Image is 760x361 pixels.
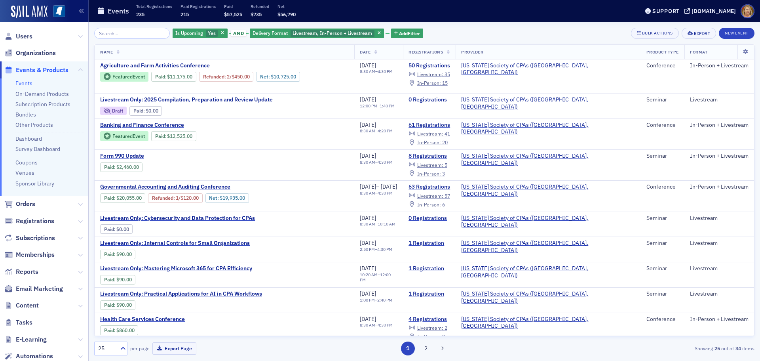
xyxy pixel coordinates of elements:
a: In-Person: 3 [408,170,445,177]
a: Paid [104,327,114,333]
span: 35 [445,71,450,77]
a: Dashboard [15,135,42,142]
span: : [155,74,167,80]
span: Mississippi Society of CPAs (Ridgeland, MS) [461,62,635,76]
a: Livestream: 5 [408,162,447,168]
p: Total Registrations [136,4,172,9]
a: Livestream: 41 [408,131,450,137]
span: : [104,302,116,308]
span: Is Upcoming [175,30,203,36]
span: Mississippi Society of CPAs (Ridgeland, MS) [461,153,635,166]
span: [DATE] [360,239,376,246]
span: : [104,195,116,201]
div: Paid: 2 - $9000 [100,300,135,310]
div: – [360,272,397,283]
a: Organizations [4,49,56,57]
span: In-Person : [417,333,441,340]
span: E-Learning [16,335,47,344]
span: Profile [741,4,754,18]
button: Export [682,28,716,39]
div: – [360,183,397,191]
time: 2:40 PM [377,297,392,303]
div: Conference [646,62,679,69]
span: Registrations [408,49,443,55]
a: Venues [15,169,34,176]
a: [US_STATE] Society of CPAs ([GEOGRAPHIC_DATA], [GEOGRAPHIC_DATA]) [461,183,635,197]
div: – [360,69,393,74]
h1: Events [108,6,129,16]
div: Paid: 2 - $9000 [100,275,135,285]
span: Content [16,301,39,310]
a: Governmental Accounting and Auditing Conference [100,183,308,191]
a: Survey Dashboard [15,145,60,153]
div: Draft [100,107,127,115]
strong: 25 [713,345,721,352]
div: Seminar [646,265,679,272]
div: Refunded: 78 - $2005500 [148,193,202,203]
span: : [104,164,116,170]
span: 5 [445,162,447,168]
a: On-Demand Products [15,90,69,97]
p: Refunded [251,4,269,9]
span: $0.00 [116,226,129,232]
span: 215 [180,11,189,17]
div: In-Person + Livestream [690,122,749,129]
a: Form 990 Update [100,153,233,160]
a: In-Person: 2 [408,334,445,340]
button: [DOMAIN_NAME] [684,8,739,14]
button: Bulk Actions [631,28,679,39]
a: [US_STATE] Society of CPAs ([GEOGRAPHIC_DATA], [GEOGRAPHIC_DATA]) [461,96,635,110]
time: 4:30 PM [378,69,393,74]
a: Events [15,80,32,87]
a: Users [4,32,32,41]
a: 4 Registrations [408,316,450,323]
span: 3 [442,170,445,177]
div: Yes [173,29,228,38]
a: [US_STATE] Society of CPAs ([GEOGRAPHIC_DATA], [GEOGRAPHIC_DATA]) [461,122,635,136]
time: 8:30 AM [360,159,375,165]
span: Livestream : [417,71,443,77]
p: Paid Registrations [180,4,216,9]
span: Organizations [16,49,56,57]
span: Livestream, In-Person + Livestream [293,30,372,36]
a: Refunded [203,74,224,80]
span: Mississippi Society of CPAs (Ridgeland, MS) [461,122,635,136]
a: Livestream Only: Internal Controls for Small Organizations [100,240,250,247]
span: Format [690,49,707,55]
span: $120.00 [180,195,199,201]
a: Coupons [15,159,38,166]
a: E-Learning [4,335,47,344]
time: 4:30 PM [377,246,392,252]
span: Tasks [16,318,32,327]
a: Other Products [15,121,53,128]
div: Showing out of items [540,345,754,352]
div: Support [652,8,680,15]
a: Memberships [4,250,55,259]
time: 8:30 AM [360,322,375,328]
div: [DOMAIN_NAME] [692,8,736,15]
a: Refunded [152,195,173,201]
span: $90.00 [116,277,132,283]
span: $56,790 [277,11,296,17]
span: Livestream : [417,130,443,137]
a: Livestream: 2 [408,325,447,331]
span: $0.00 [146,108,158,114]
div: Featured Event [112,74,145,79]
time: 8:30 AM [360,221,375,227]
a: Health Care Services Conference [100,316,233,323]
div: Featured Event [100,72,148,82]
span: Livestream Only: 2025 Compilation, Preparation and Review Update [100,96,273,103]
span: $20,055.00 [116,195,142,201]
div: Conference [646,122,679,129]
a: [US_STATE] Society of CPAs ([GEOGRAPHIC_DATA], [GEOGRAPHIC_DATA]) [461,265,635,279]
a: Paid [104,251,114,257]
a: Orders [4,200,35,208]
span: $19,935.00 [220,195,245,201]
span: Automations [16,352,53,361]
a: Tasks [4,318,32,327]
a: Paid [104,164,114,170]
span: $10,725.00 [271,74,296,80]
time: 8:30 AM [360,69,375,74]
time: 1:40 PM [380,103,395,109]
